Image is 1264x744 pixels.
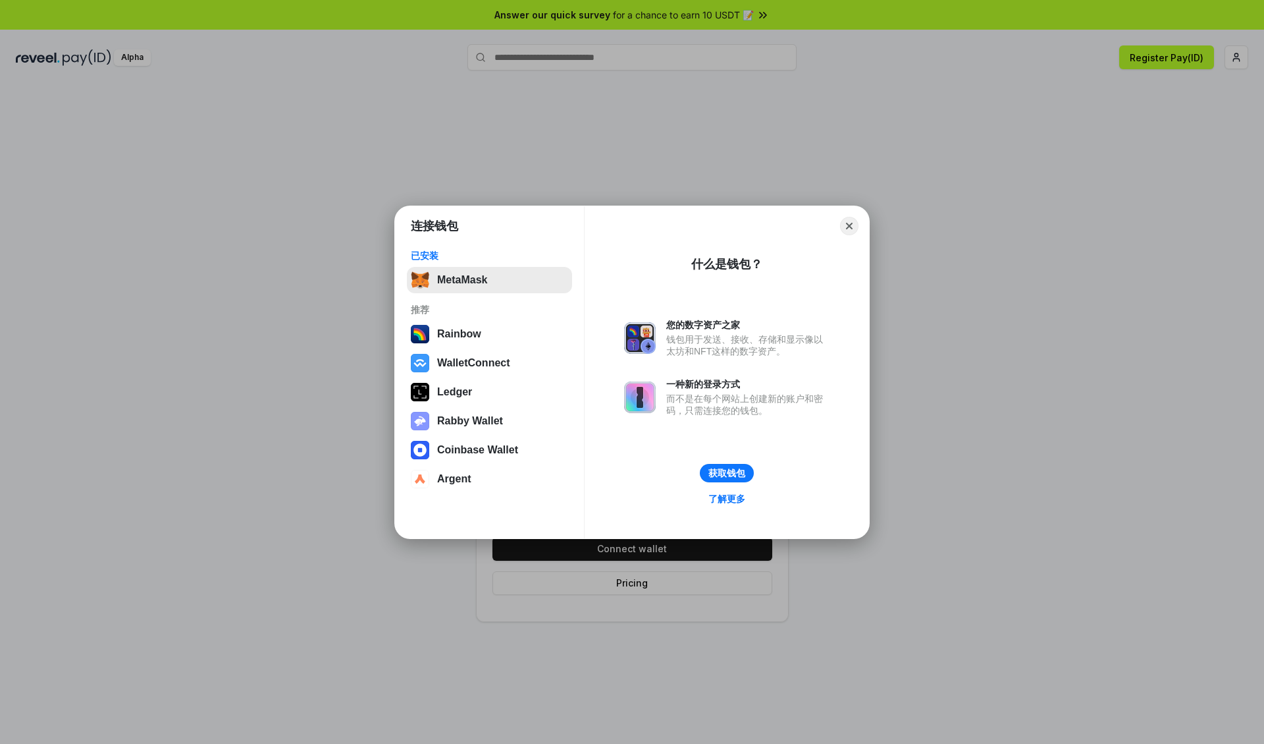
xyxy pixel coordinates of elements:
[411,412,429,430] img: svg+xml,%3Csvg%20xmlns%3D%22http%3A%2F%2Fwww.w3.org%2F2000%2Fsvg%22%20fill%3D%22none%22%20viewBox...
[666,378,829,390] div: 一种新的登录方式
[700,490,753,507] a: 了解更多
[411,325,429,343] img: svg+xml,%3Csvg%20width%3D%22120%22%20height%3D%22120%22%20viewBox%3D%220%200%20120%20120%22%20fil...
[666,333,829,357] div: 钱包用于发送、接收、存储和显示像以太坊和NFT这样的数字资产。
[437,473,471,485] div: Argent
[411,250,568,262] div: 已安装
[666,319,829,331] div: 您的数字资产之家
[411,470,429,488] img: svg+xml,%3Csvg%20width%3D%2228%22%20height%3D%2228%22%20viewBox%3D%220%200%2028%2028%22%20fill%3D...
[840,217,858,235] button: Close
[700,464,754,482] button: 获取钱包
[666,393,829,416] div: 而不是在每个网站上创建新的账户和密码，只需连接您的钱包。
[437,415,503,427] div: Rabby Wallet
[437,328,481,340] div: Rainbow
[437,357,510,369] div: WalletConnect
[407,466,572,492] button: Argent
[691,256,762,272] div: 什么是钱包？
[411,218,458,234] h1: 连接钱包
[437,386,472,398] div: Ledger
[624,322,656,354] img: svg+xml,%3Csvg%20xmlns%3D%22http%3A%2F%2Fwww.w3.org%2F2000%2Fsvg%22%20fill%3D%22none%22%20viewBox...
[708,467,745,479] div: 获取钱包
[411,304,568,316] div: 推荐
[411,383,429,401] img: svg+xml,%3Csvg%20xmlns%3D%22http%3A%2F%2Fwww.w3.org%2F2000%2Fsvg%22%20width%3D%2228%22%20height%3...
[407,350,572,376] button: WalletConnect
[411,271,429,289] img: svg+xml,%3Csvg%20fill%3D%22none%22%20height%3D%2233%22%20viewBox%3D%220%200%2035%2033%22%20width%...
[407,408,572,434] button: Rabby Wallet
[411,441,429,459] img: svg+xml,%3Csvg%20width%3D%2228%22%20height%3D%2228%22%20viewBox%3D%220%200%2028%2028%22%20fill%3D...
[624,382,656,413] img: svg+xml,%3Csvg%20xmlns%3D%22http%3A%2F%2Fwww.w3.org%2F2000%2Fsvg%22%20fill%3D%22none%22%20viewBox...
[437,444,518,456] div: Coinbase Wallet
[407,437,572,463] button: Coinbase Wallet
[407,321,572,347] button: Rainbow
[708,493,745,505] div: 了解更多
[407,379,572,405] button: Ledger
[407,267,572,293] button: MetaMask
[437,274,487,286] div: MetaMask
[411,354,429,372] img: svg+xml,%3Csvg%20width%3D%2228%22%20height%3D%2228%22%20viewBox%3D%220%200%2028%2028%22%20fill%3D...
